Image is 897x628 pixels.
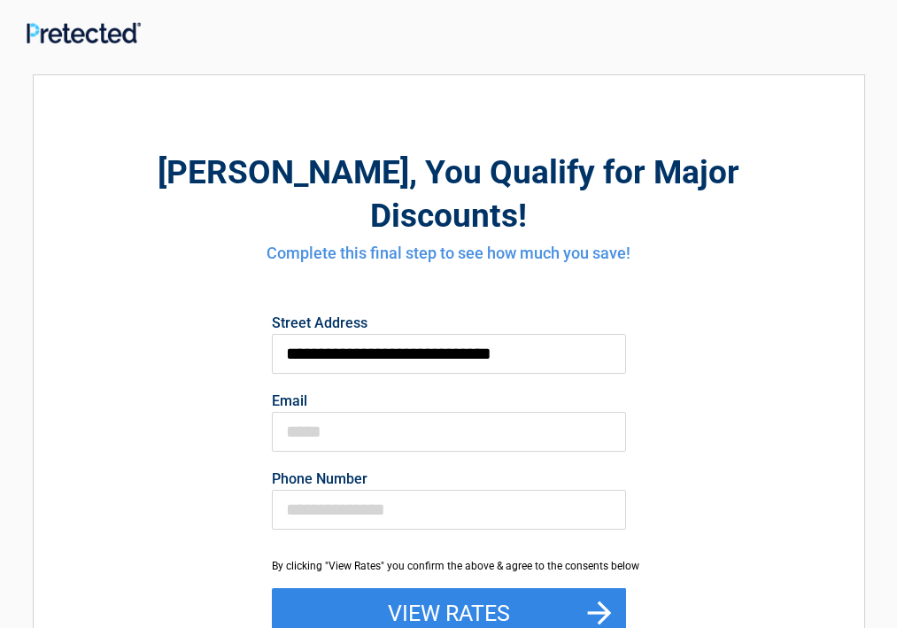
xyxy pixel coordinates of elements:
[272,558,626,574] div: By clicking "View Rates" you confirm the above & agree to the consents below
[131,242,767,265] h4: Complete this final step to see how much you save!
[272,394,626,408] label: Email
[272,472,626,486] label: Phone Number
[27,22,141,43] img: Main Logo
[272,316,626,330] label: Street Address
[158,153,409,191] span: [PERSON_NAME]
[131,151,767,237] h2: , You Qualify for Major Discounts!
